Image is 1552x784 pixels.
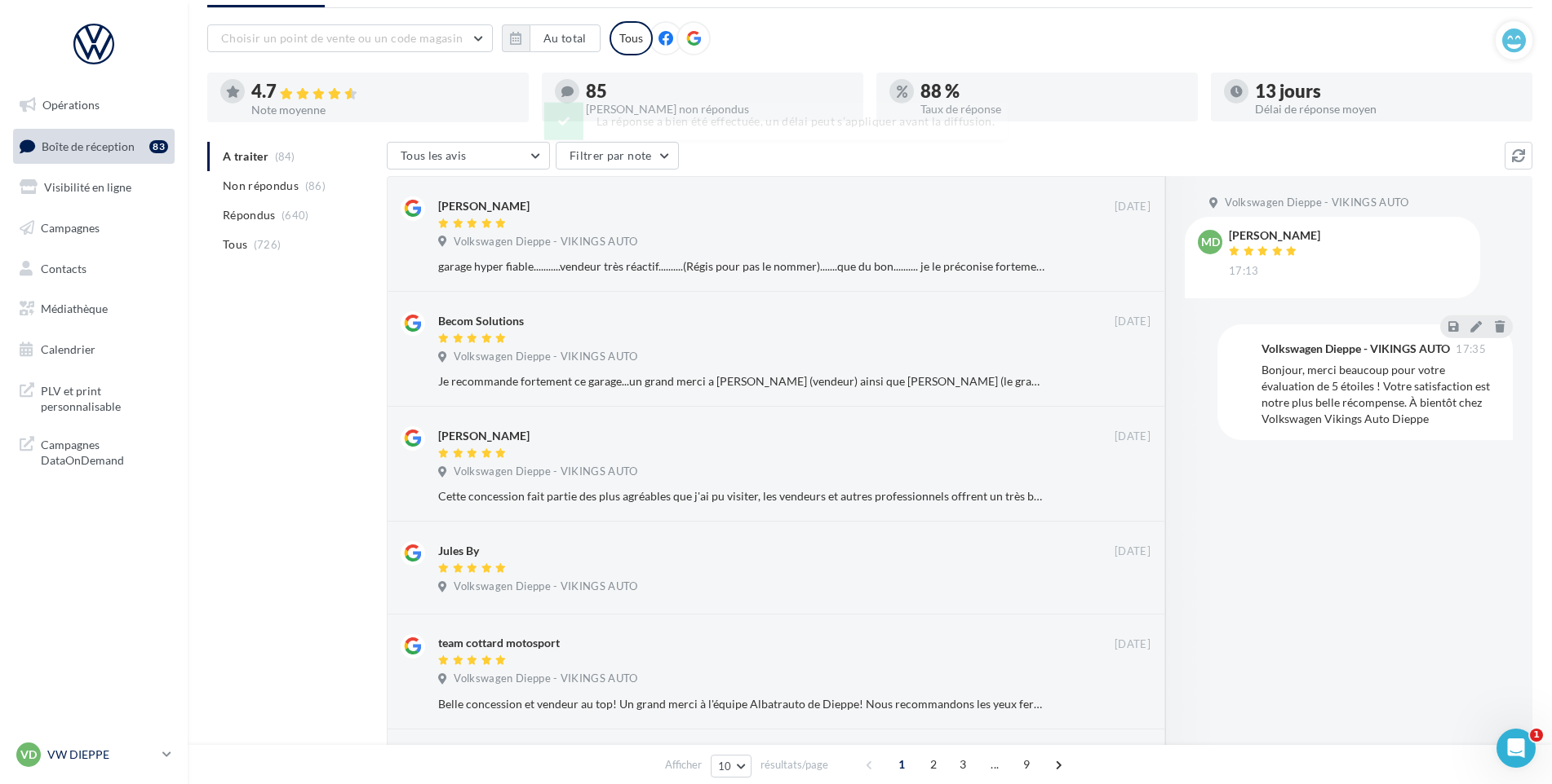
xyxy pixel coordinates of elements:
[454,579,637,594] span: Volkswagen Dieppe - VIKINGS AUTO
[10,333,178,367] a: Calendrier
[10,211,178,245] a: Campagnes
[10,427,178,475] a: Campagnes DataOnDemand
[1225,196,1408,210] span: Volkswagen Dieppe - VIKINGS AUTO
[282,209,309,222] span: (640)
[223,178,299,194] span: Non répondus
[711,755,752,777] button: 10
[1255,104,1519,115] div: Délai de réponse moyen
[438,635,560,651] div: team cottard motosport
[1115,637,1151,652] span: [DATE]
[438,428,530,444] div: [PERSON_NAME]
[454,465,637,479] span: Volkswagen Dieppe - VIKINGS AUTO
[665,757,702,773] span: Afficher
[1262,362,1500,427] div: Bonjour, merci beaucoup pour votre évaluation de 5 étoiles ! Votre satisfaction est notre plus be...
[149,140,168,153] div: 83
[1255,82,1519,100] div: 13 jours
[254,238,282,251] span: (726)
[718,760,732,773] span: 10
[454,672,637,686] span: Volkswagen Dieppe - VIKINGS AUTO
[305,179,326,192] span: (86)
[47,747,156,763] p: VW DIEPPE
[889,751,915,777] span: 1
[10,129,178,164] a: Boîte de réception83
[950,751,976,777] span: 3
[20,747,37,763] span: VD
[760,757,828,773] span: résultats/page
[1530,729,1543,742] span: 1
[10,170,178,205] a: Visibilité en ligne
[610,21,653,55] div: Tous
[438,258,1044,275] div: garage hyper fiable...........vendeur très réactif..........(Régis pour pas le nommer).......que ...
[251,104,516,116] div: Note moyenne
[41,221,100,235] span: Campagnes
[982,751,1008,777] span: ...
[920,751,947,777] span: 2
[454,235,637,249] span: Volkswagen Dieppe - VIKINGS AUTO
[1229,264,1259,279] span: 17:13
[438,373,1044,390] div: Je recommande fortement ce garage...un grand merci a [PERSON_NAME] (vendeur) ainsi que [PERSON_NA...
[556,142,679,170] button: Filtrer par note
[41,342,95,356] span: Calendrier
[454,350,637,364] span: Volkswagen Dieppe - VIKINGS AUTO
[1201,234,1220,250] span: MD
[41,302,108,315] span: Médiathèque
[41,380,168,415] span: PLV et print personnalisable
[1013,751,1040,777] span: 9
[530,24,601,52] button: Au total
[223,236,247,253] span: Tous
[1115,200,1151,214] span: [DATE]
[42,98,100,112] span: Opérations
[438,198,530,214] div: [PERSON_NAME]
[502,24,601,52] button: Au total
[42,139,135,152] span: Boîte de réception
[438,543,479,559] div: Jules By
[221,31,463,45] span: Choisir un point de vente ou un code magasin
[438,696,1044,712] div: Belle concession et vendeur au top! Un grand merci à l'équipe Albatrauto de Dieppe! Nous recomman...
[544,103,1008,140] div: La réponse a bien été effectuée, un délai peut s’appliquer avant la diffusion.
[387,142,550,170] button: Tous les avis
[10,373,178,421] a: PLV et print personnalisable
[1115,544,1151,559] span: [DATE]
[207,24,493,52] button: Choisir un point de vente ou un code magasin
[401,148,467,162] span: Tous les avis
[1497,729,1536,768] iframe: Intercom live chat
[438,488,1044,504] div: Cette concession fait partie des plus agréables que j'ai pu visiter, les vendeurs et autres profe...
[920,104,1185,115] div: Taux de réponse
[10,292,178,326] a: Médiathèque
[41,261,86,275] span: Contacts
[438,313,524,329] div: Becom Solutions
[1229,230,1320,241] div: [PERSON_NAME]
[10,252,178,286] a: Contacts
[1456,344,1486,355] span: 17:35
[10,88,178,122] a: Opérations
[44,180,131,194] span: Visibilité en ligne
[1115,429,1151,444] span: [DATE]
[41,434,168,469] span: Campagnes DataOnDemand
[13,739,175,770] a: VD VW DIEPPE
[1262,343,1450,355] div: Volkswagen Dieppe - VIKINGS AUTO
[223,207,276,223] span: Répondus
[920,82,1185,100] div: 88 %
[1115,315,1151,329] span: [DATE]
[251,82,516,101] div: 4.7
